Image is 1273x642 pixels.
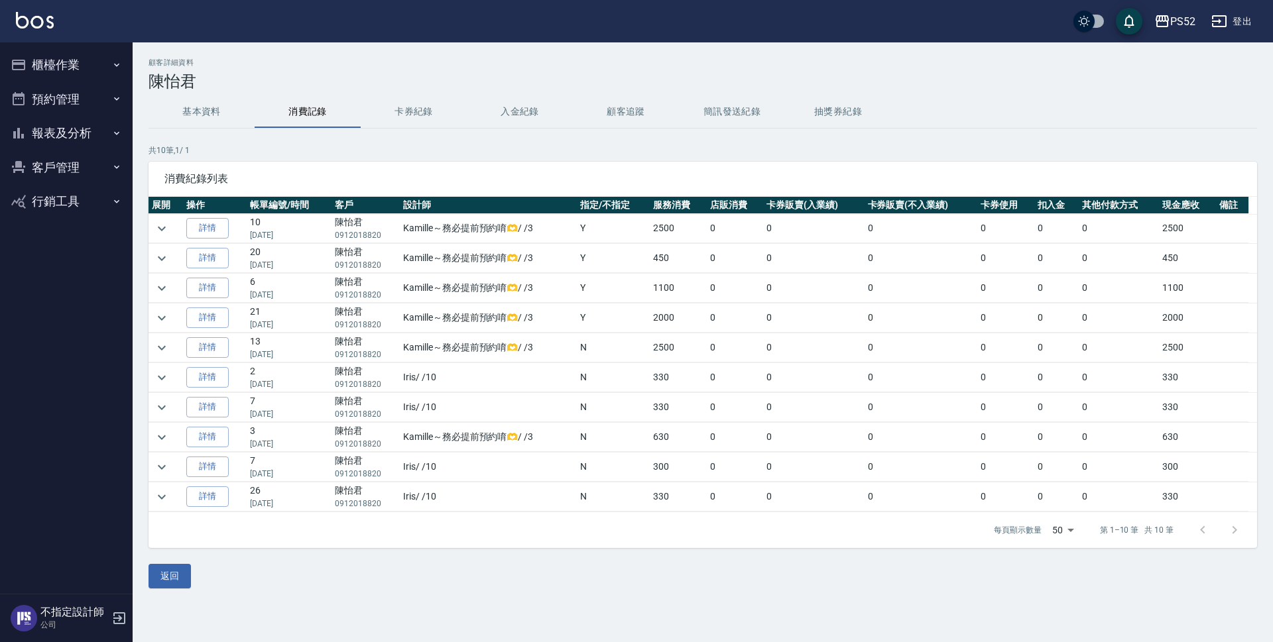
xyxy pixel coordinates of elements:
[186,248,229,268] a: 詳情
[152,398,172,417] button: expand row
[865,333,978,362] td: 0
[650,214,706,243] td: 2500
[650,423,706,452] td: 630
[40,619,108,631] p: 公司
[1079,197,1160,214] th: 其他付款方式
[1034,423,1079,452] td: 0
[763,423,865,452] td: 0
[152,219,172,239] button: expand row
[149,72,1257,91] h3: 陳怡君
[335,348,396,360] p: 0912018820
[1034,197,1079,214] th: 扣入金
[1079,244,1160,273] td: 0
[763,303,865,333] td: 0
[149,58,1257,67] h2: 顧客詳細資料
[1034,333,1079,362] td: 0
[247,274,332,303] td: 6
[186,367,229,388] a: 詳情
[400,303,577,333] td: Kamille～務必提前預約唷🫶 / /3
[1034,453,1079,482] td: 0
[332,363,400,392] td: 陳怡君
[400,244,577,273] td: Kamille～務必提前預約唷🫶 / /3
[977,482,1034,511] td: 0
[247,482,332,511] td: 26
[763,214,865,243] td: 0
[186,486,229,507] a: 詳情
[707,244,763,273] td: 0
[247,363,332,392] td: 2
[1159,363,1215,392] td: 330
[400,423,577,452] td: Kamille～務必提前預約唷🫶 / /3
[1159,423,1215,452] td: 630
[1159,453,1215,482] td: 300
[577,363,650,392] td: N
[1159,482,1215,511] td: 330
[250,498,328,509] p: [DATE]
[1206,9,1257,34] button: 登出
[152,457,172,477] button: expand row
[250,229,328,241] p: [DATE]
[577,303,650,333] td: Y
[1034,244,1079,273] td: 0
[250,319,328,331] p: [DATE]
[1047,512,1079,548] div: 50
[977,453,1034,482] td: 0
[650,482,706,511] td: 330
[5,48,127,82] button: 櫃檯作業
[977,393,1034,422] td: 0
[707,197,763,214] th: 店販消費
[152,368,172,388] button: expand row
[183,197,247,214] th: 操作
[250,468,328,480] p: [DATE]
[865,244,978,273] td: 0
[577,482,650,511] td: N
[332,423,400,452] td: 陳怡君
[335,289,396,301] p: 0912018820
[650,393,706,422] td: 330
[400,197,577,214] th: 設計師
[1079,333,1160,362] td: 0
[467,96,573,128] button: 入金紀錄
[977,333,1034,362] td: 0
[335,468,396,480] p: 0912018820
[332,274,400,303] td: 陳怡君
[247,244,332,273] td: 20
[977,244,1034,273] td: 0
[186,307,229,328] a: 詳情
[650,363,706,392] td: 330
[152,248,172,268] button: expand row
[865,274,978,303] td: 0
[785,96,891,128] button: 抽獎券紀錄
[1034,482,1079,511] td: 0
[1100,524,1174,536] p: 第 1–10 筆 共 10 筆
[11,605,37,631] img: Person
[335,229,396,241] p: 0912018820
[255,96,361,128] button: 消費記錄
[977,214,1034,243] td: 0
[186,278,229,298] a: 詳情
[250,259,328,271] p: [DATE]
[1034,274,1079,303] td: 0
[977,197,1034,214] th: 卡券使用
[650,303,706,333] td: 2000
[400,393,577,422] td: Iris / /10
[650,274,706,303] td: 1100
[1159,333,1215,362] td: 2500
[332,197,400,214] th: 客戶
[707,303,763,333] td: 0
[1079,274,1160,303] td: 0
[149,96,255,128] button: 基本資料
[400,482,577,511] td: Iris / /10
[152,487,172,507] button: expand row
[763,363,865,392] td: 0
[186,337,229,358] a: 詳情
[707,333,763,362] td: 0
[250,438,328,450] p: [DATE]
[16,12,54,28] img: Logo
[650,197,706,214] th: 服務消費
[1159,197,1215,214] th: 現金應收
[250,378,328,390] p: [DATE]
[332,244,400,273] td: 陳怡君
[332,303,400,333] td: 陳怡君
[865,482,978,511] td: 0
